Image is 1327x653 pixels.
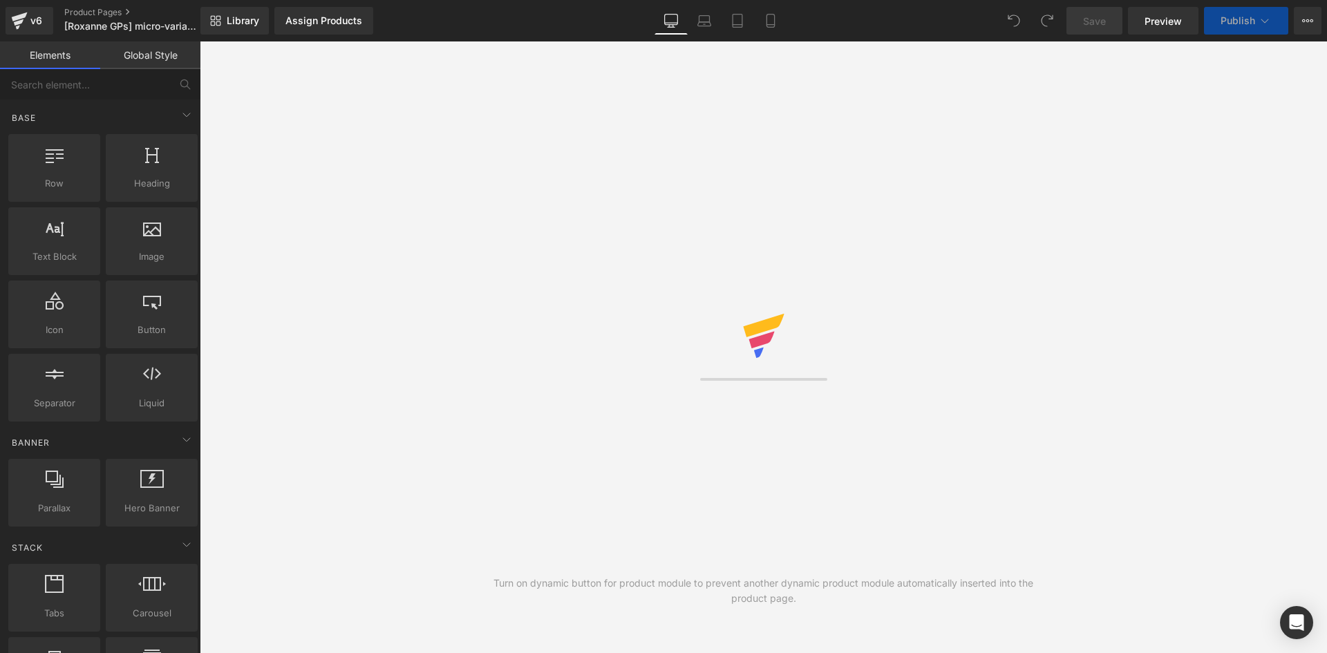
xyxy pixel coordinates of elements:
button: Undo [1000,7,1028,35]
span: Icon [12,323,96,337]
span: Row [12,176,96,191]
span: Tabs [12,606,96,621]
a: Preview [1128,7,1198,35]
span: Base [10,111,37,124]
a: New Library [200,7,269,35]
div: v6 [28,12,45,30]
span: Liquid [110,396,194,410]
button: Publish [1204,7,1288,35]
a: Product Pages [64,7,223,18]
span: Hero Banner [110,501,194,515]
a: Tablet [721,7,754,35]
span: [Roxanne GPs] micro-variant-2 [64,21,197,32]
a: Mobile [754,7,787,35]
span: Heading [110,176,194,191]
span: Button [110,323,194,337]
span: Text Block [12,249,96,264]
a: v6 [6,7,53,35]
span: Stack [10,541,44,554]
button: Redo [1033,7,1061,35]
button: More [1294,7,1321,35]
a: Laptop [688,7,721,35]
a: Global Style [100,41,200,69]
span: Save [1083,14,1106,28]
span: Parallax [12,501,96,515]
a: Desktop [655,7,688,35]
span: Carousel [110,606,194,621]
span: Banner [10,436,51,449]
span: Publish [1221,15,1255,26]
span: Library [227,15,259,27]
div: Turn on dynamic button for product module to prevent another dynamic product module automatically... [482,576,1046,606]
span: Separator [12,396,96,410]
span: Image [110,249,194,264]
div: Open Intercom Messenger [1280,606,1313,639]
div: Assign Products [285,15,362,26]
span: Preview [1145,14,1182,28]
